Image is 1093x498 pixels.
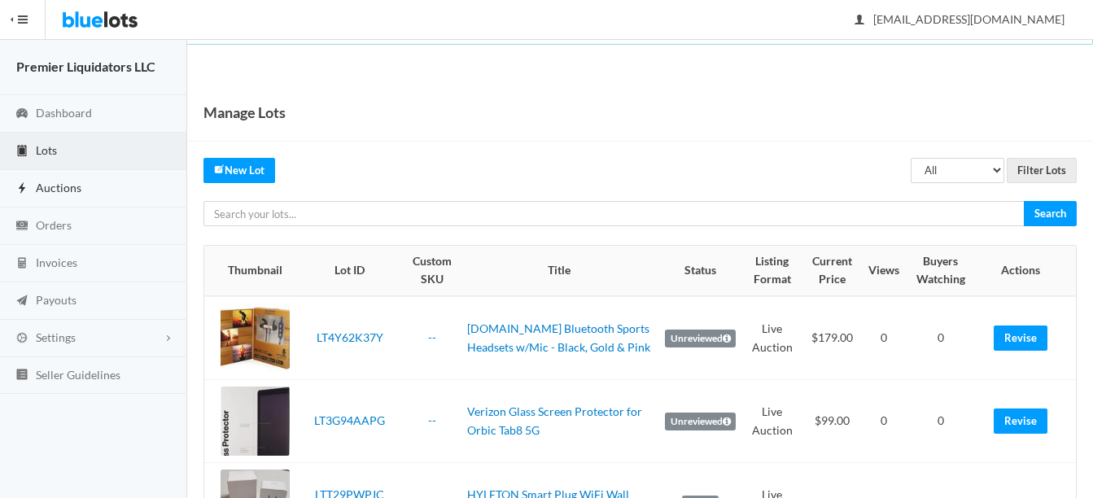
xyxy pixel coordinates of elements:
[214,164,225,174] ion-icon: create
[862,380,906,463] td: 0
[855,12,1065,26] span: [EMAIL_ADDRESS][DOMAIN_NAME]
[665,413,736,430] label: Unreviewed
[36,106,92,120] span: Dashboard
[975,246,1076,296] th: Actions
[203,158,275,183] a: createNew Lot
[14,219,30,234] ion-icon: cash
[404,246,461,296] th: Custom SKU
[204,246,296,296] th: Thumbnail
[317,330,383,344] a: LT4Y62K37Y
[742,296,802,380] td: Live Auction
[461,246,658,296] th: Title
[14,368,30,383] ion-icon: list box
[16,59,155,74] strong: Premier Liquidators LLC
[851,13,868,28] ion-icon: person
[14,107,30,122] ion-icon: speedometer
[36,143,57,157] span: Lots
[862,296,906,380] td: 0
[14,181,30,197] ion-icon: flash
[802,296,863,380] td: $179.00
[14,144,30,159] ion-icon: clipboard
[203,201,1025,226] input: Search your lots...
[906,296,975,380] td: 0
[36,181,81,194] span: Auctions
[36,330,76,344] span: Settings
[1024,201,1077,226] input: Search
[1007,158,1077,183] input: Filter Lots
[742,246,802,296] th: Listing Format
[314,413,385,427] a: LT3G94AAPG
[742,380,802,463] td: Live Auction
[14,331,30,347] ion-icon: cog
[296,246,404,296] th: Lot ID
[203,100,286,124] h1: Manage Lots
[14,294,30,309] ion-icon: paper plane
[36,256,77,269] span: Invoices
[994,408,1047,434] a: Revise
[665,330,736,347] label: Unreviewed
[658,246,742,296] th: Status
[906,246,975,296] th: Buyers Watching
[428,413,436,427] a: --
[14,256,30,272] ion-icon: calculator
[467,321,650,354] a: [DOMAIN_NAME] Bluetooth Sports Headsets w/Mic - Black, Gold & Pink
[467,404,642,437] a: Verizon Glass Screen Protector for Orbic Tab8 5G
[802,246,863,296] th: Current Price
[862,246,906,296] th: Views
[36,368,120,382] span: Seller Guidelines
[36,218,72,232] span: Orders
[906,380,975,463] td: 0
[994,325,1047,351] a: Revise
[36,293,77,307] span: Payouts
[802,380,863,463] td: $99.00
[428,330,436,344] a: --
